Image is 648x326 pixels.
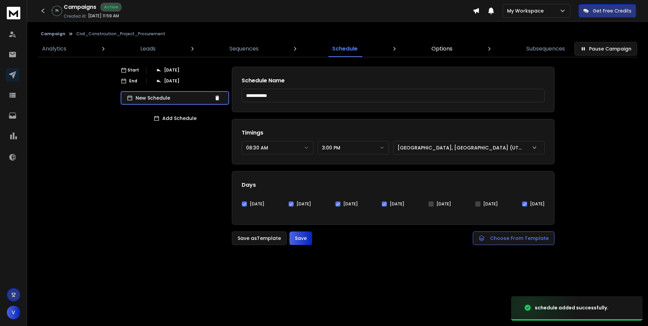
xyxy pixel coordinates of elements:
h1: Timings [242,129,545,137]
p: Start [127,67,139,73]
img: logo [7,7,20,19]
a: Subsequences [522,41,569,57]
p: Civil_Constrcution_Project_Procurement [76,31,165,37]
div: schedule added successfully. [535,304,608,311]
button: V [7,306,20,319]
label: [DATE] [343,201,358,207]
p: New Schedule [136,95,211,101]
button: Save asTemplate [232,231,287,245]
h1: Schedule Name [242,77,545,85]
a: Leads [136,41,160,57]
p: [DATE] [164,78,179,84]
p: Leads [140,45,156,53]
a: Options [427,41,457,57]
button: Pause Campaign [574,42,637,56]
button: Choose From Template [473,231,554,245]
p: [GEOGRAPHIC_DATA], [GEOGRAPHIC_DATA] (UTC+4:00) [398,144,526,151]
a: Analytics [38,41,70,57]
p: Schedule [332,45,358,53]
label: [DATE] [437,201,451,207]
label: [DATE] [530,201,545,207]
a: Schedule [328,41,362,57]
button: Get Free Credits [579,4,636,18]
div: Active [100,3,122,12]
button: 08:30 AM [242,141,313,155]
label: [DATE] [250,201,264,207]
p: 3 % [55,9,59,13]
label: [DATE] [483,201,498,207]
button: Campaign [41,31,65,37]
button: Add Schedule [121,111,229,125]
button: Save [289,231,312,245]
a: Sequences [225,41,263,57]
p: Get Free Credits [593,7,631,14]
label: [DATE] [297,201,311,207]
p: End [129,78,137,84]
p: [DATE] [164,67,179,73]
label: [DATE] [390,201,404,207]
h1: Campaigns [64,3,96,11]
p: Created At: [64,14,87,19]
p: [DATE] 11:59 AM [88,13,119,19]
p: Subsequences [526,45,565,53]
p: My Workspace [507,7,546,14]
button: 3:00 PM [318,141,389,155]
p: Sequences [229,45,259,53]
p: Analytics [42,45,66,53]
h1: Days [242,181,545,189]
span: Choose From Template [490,235,549,242]
p: Options [431,45,452,53]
